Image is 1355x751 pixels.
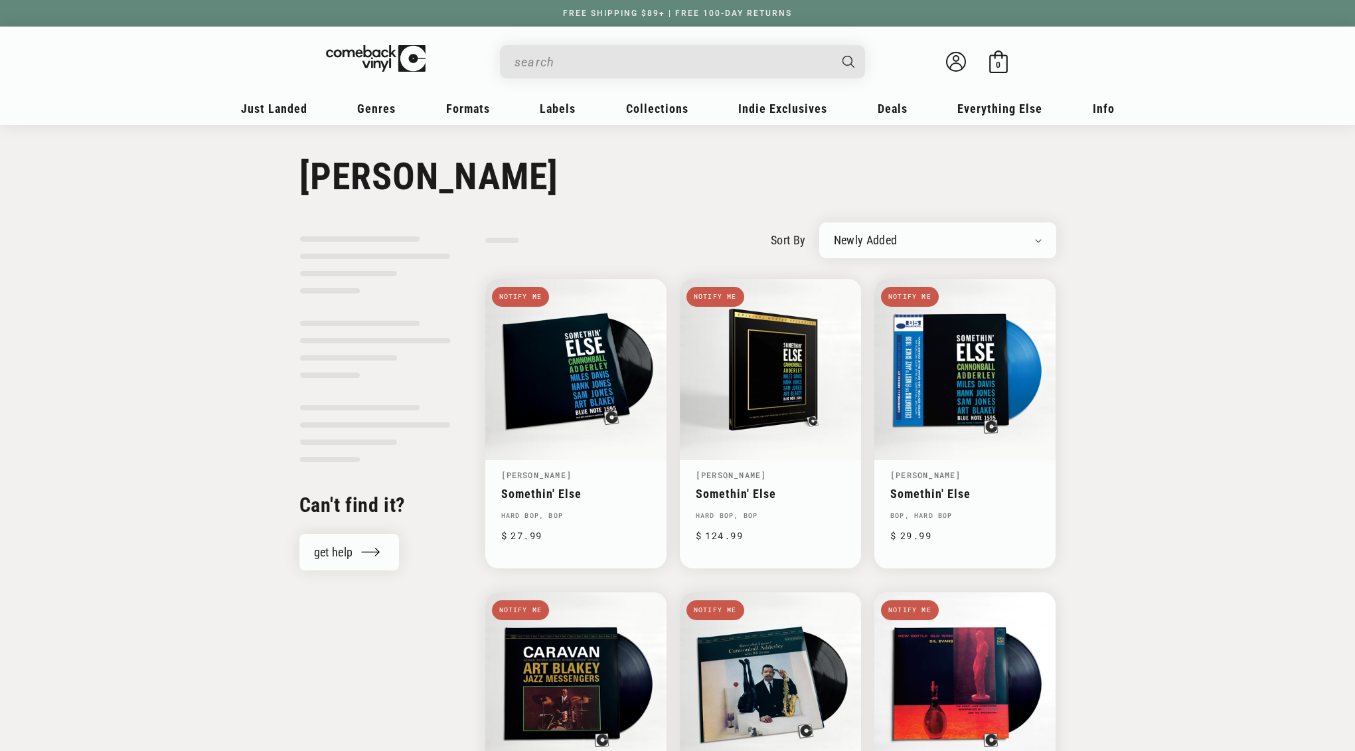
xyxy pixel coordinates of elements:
a: Somethin' Else [890,487,1040,501]
span: Labels [540,102,576,116]
span: Deals [878,102,908,116]
a: [PERSON_NAME] [501,469,572,480]
span: Just Landed [241,102,307,116]
a: FREE SHIPPING $89+ | FREE 100-DAY RETURNS [550,9,805,18]
span: Formats [446,102,490,116]
a: [PERSON_NAME] [890,469,961,480]
label: sort by [771,231,806,249]
span: Everything Else [957,102,1042,116]
input: search [515,48,829,76]
a: [PERSON_NAME] [696,469,767,480]
a: Somethin' Else [696,487,845,501]
span: Indie Exclusives [738,102,827,116]
span: 0 [996,60,1000,70]
a: Somethin' Else [501,487,651,501]
button: Search [831,45,866,78]
span: Genres [357,102,396,116]
a: get help [299,534,400,570]
div: Search [500,45,865,78]
h1: [PERSON_NAME] [299,155,1056,199]
span: Info [1093,102,1115,116]
h2: Can't find it? [299,492,451,518]
span: Collections [626,102,688,116]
